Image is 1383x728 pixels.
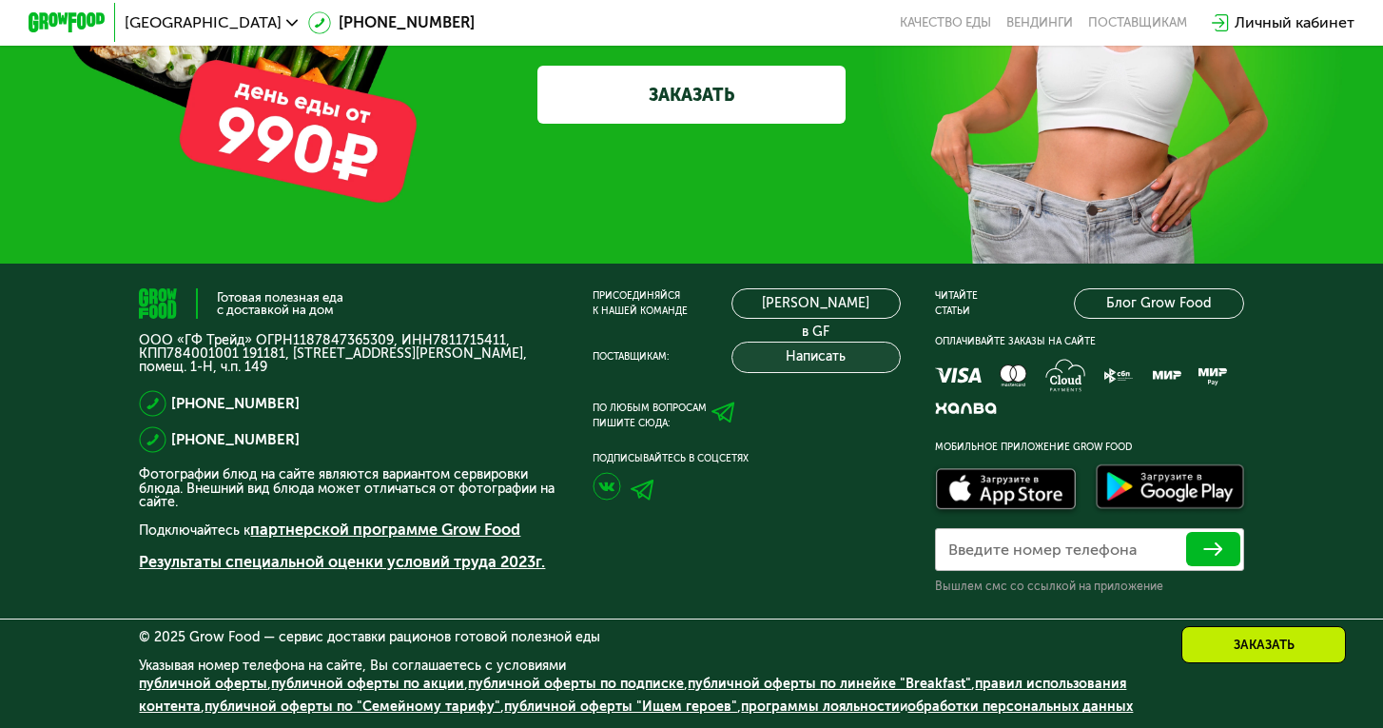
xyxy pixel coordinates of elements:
[1088,15,1187,30] div: поставщикам
[171,428,300,451] a: [PHONE_NUMBER]
[139,332,527,375] span: ООО «ГФ Трейд» ОГРН , ИНН7811715411, КПП , [STREET_ADDRESS][PERSON_NAME], помещ. 1-Н, ч.п. 149
[1074,288,1243,319] a: Блог Grow Food
[171,431,300,448] span: [PHONE_NUMBER]
[125,15,282,30] span: [GEOGRAPHIC_DATA]
[139,631,1243,644] div: © 2025 Grow Food — сервис доставки рационов готовой полезной еды
[907,698,1133,715] a: обработки персональных данных
[1006,15,1073,30] a: Вендинги
[731,288,901,319] a: [PERSON_NAME] в GF
[731,342,901,372] button: Написать
[935,288,978,319] div: Читайте статьи
[504,698,737,715] a: публичной оферты "Ищем героев"
[593,451,901,466] div: Подписывайтесь в соцсетях
[537,66,845,124] a: ЗАКАЗАТЬ
[900,15,991,30] a: Качество еды
[468,676,684,692] a: публичной оферты по подписке
[139,519,557,541] p: Подключайтесь к
[166,345,285,362] span: 784001001 191181
[593,401,707,431] div: По любым вопросам пишите сюда:
[593,288,688,319] div: Присоединяйся к нашей команде
[171,392,300,415] a: [PHONE_NUMBER]
[293,332,394,348] span: 1187847365309
[139,676,267,692] a: публичной оферты
[935,579,1243,594] div: Вышлем смс со ссылкой на приложение
[308,11,475,34] a: [PHONE_NUMBER]
[593,349,669,364] div: Поставщикам:
[935,334,1243,349] div: Оплачивайте заказы на сайте
[741,698,900,715] a: программы лояльности
[171,395,300,412] span: [PHONE_NUMBER]
[1181,626,1346,663] div: Заказать
[217,291,343,316] div: Готовая полезная еда с доставкой на дом
[948,544,1137,555] label: Введите номер телефона
[250,521,520,539] a: партнерской программе Grow Food
[1091,461,1248,516] img: Доступно в Google Play
[1235,11,1354,34] div: Личный кабинет
[139,468,557,508] p: Фотографии блюд на сайте являются вариантом сервировки блюда. Внешний вид блюда может отличаться ...
[205,698,500,715] a: публичной оферты по "Семейному тарифу"
[271,676,464,692] a: публичной оферты по акции
[339,13,475,31] span: [PHONE_NUMBER]
[139,676,1133,715] span: , , , , , , , и
[688,676,971,692] a: публичной оферты по линейке "Breakfast"
[139,553,545,571] a: Результаты специальной оценки условий труда 2023г.
[935,440,1243,455] div: Мобильное приложение Grow Food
